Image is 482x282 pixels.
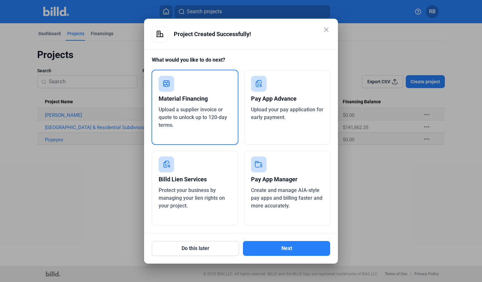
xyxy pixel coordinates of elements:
div: What would you like to do next? [152,56,330,70]
div: Pay App Advance [251,92,324,106]
div: Project Created Successfully! [174,26,330,42]
div: Pay App Manager [251,172,324,186]
mat-icon: close [322,26,330,34]
button: Next [243,241,330,256]
span: Create and manage AIA-style pay apps and billing faster and more accurately. [251,187,322,209]
div: Material Financing [159,92,231,106]
button: Do this later [152,241,239,256]
span: Upload a supplier invoice or quote to unlock up to 120-day terms. [159,106,227,128]
div: Billd Lien Services [159,172,231,186]
span: Protect your business by managing your lien rights on your project. [159,187,225,209]
span: Upload your pay application for early payment. [251,106,323,120]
